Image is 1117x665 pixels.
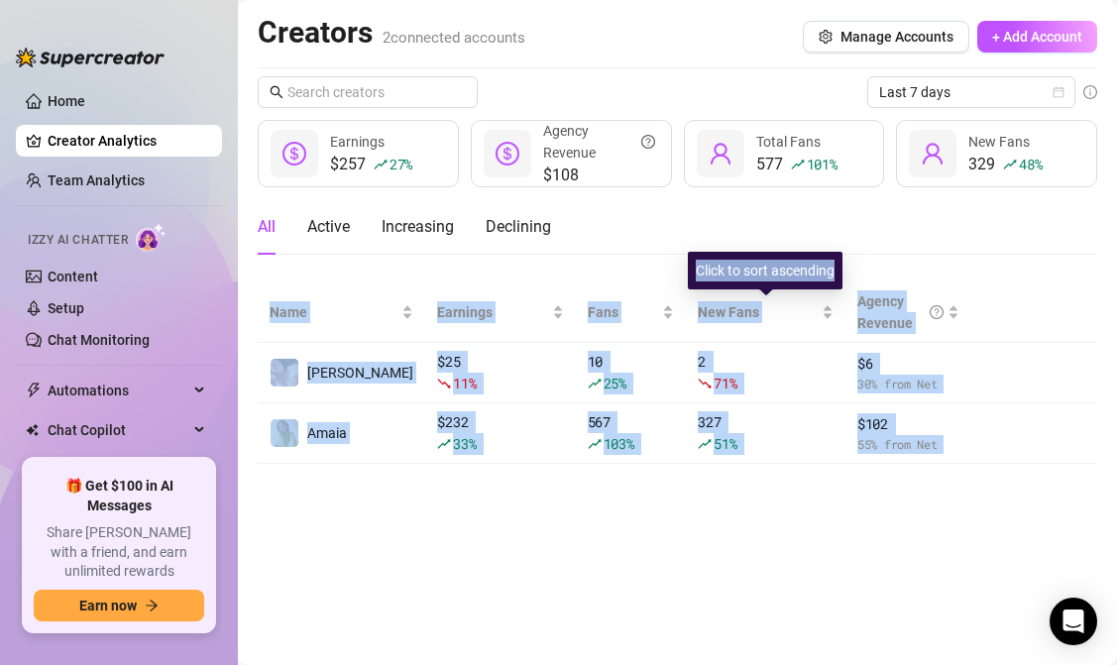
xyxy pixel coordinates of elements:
[709,142,732,166] span: user
[271,359,298,387] img: Taylor
[390,155,412,173] span: 27 %
[437,411,563,455] div: $ 232
[437,351,563,394] div: $ 25
[1083,85,1097,99] span: info-circle
[453,374,476,392] span: 11 %
[330,153,412,176] div: $257
[307,215,350,239] div: Active
[1003,158,1017,171] span: rise
[270,301,397,323] span: Name
[992,29,1082,45] span: + Add Account
[857,413,959,435] span: $ 102
[1019,155,1042,173] span: 48 %
[714,374,736,392] span: 71 %
[968,153,1042,176] div: 329
[382,215,454,239] div: Increasing
[48,125,206,157] a: Creator Analytics
[588,377,602,390] span: rise
[258,215,276,239] div: All
[453,434,476,453] span: 33 %
[270,85,283,99] span: search
[258,282,425,343] th: Name
[588,411,675,455] div: 567
[698,351,834,394] div: 2
[698,301,818,323] span: New Fans
[437,377,451,390] span: fall
[79,598,137,613] span: Earn now
[641,120,655,164] span: question-circle
[840,29,953,45] span: Manage Accounts
[282,142,306,166] span: dollar-circle
[543,120,655,164] div: Agency Revenue
[437,301,547,323] span: Earnings
[857,290,944,334] div: Agency Revenue
[437,437,451,451] span: rise
[588,351,675,394] div: 10
[307,365,413,381] span: [PERSON_NAME]
[879,77,1063,107] span: Last 7 days
[977,21,1097,53] button: + Add Account
[307,425,347,441] span: Amaia
[756,134,821,150] span: Total Fans
[968,134,1030,150] span: New Fans
[34,590,204,621] button: Earn nowarrow-right
[921,142,945,166] span: user
[698,437,712,451] span: rise
[588,437,602,451] span: rise
[588,301,659,323] span: Fans
[857,435,959,454] span: 55 % from Net
[48,332,150,348] a: Chat Monitoring
[26,423,39,437] img: Chat Copilot
[34,523,204,582] span: Share [PERSON_NAME] with a friend, and earn unlimited rewards
[807,155,838,173] span: 101 %
[271,419,298,447] img: Amaia
[756,153,838,176] div: 577
[496,142,519,166] span: dollar-circle
[258,14,525,52] h2: Creators
[1050,598,1097,645] div: Open Intercom Messenger
[543,164,655,187] span: $108
[28,231,128,250] span: Izzy AI Chatter
[857,375,959,393] span: 30 % from Net
[698,377,712,390] span: fall
[48,172,145,188] a: Team Analytics
[374,158,388,171] span: rise
[287,81,450,103] input: Search creators
[604,434,634,453] span: 103 %
[604,374,626,392] span: 25 %
[857,353,959,375] span: $ 6
[48,414,188,446] span: Chat Copilot
[48,269,98,284] a: Content
[136,223,167,252] img: AI Chatter
[48,375,188,406] span: Automations
[698,411,834,455] div: 327
[330,134,385,150] span: Earnings
[48,93,85,109] a: Home
[26,383,42,398] span: thunderbolt
[930,290,944,334] span: question-circle
[686,282,845,343] th: New Fans
[16,48,165,67] img: logo-BBDzfeDw.svg
[145,599,159,612] span: arrow-right
[576,282,687,343] th: Fans
[819,30,833,44] span: setting
[714,434,736,453] span: 51 %
[34,477,204,515] span: 🎁 Get $100 in AI Messages
[425,282,575,343] th: Earnings
[791,158,805,171] span: rise
[688,252,842,289] div: Click to sort ascending
[803,21,969,53] button: Manage Accounts
[383,29,525,47] span: 2 connected accounts
[1053,86,1064,98] span: calendar
[48,300,84,316] a: Setup
[486,215,551,239] div: Declining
